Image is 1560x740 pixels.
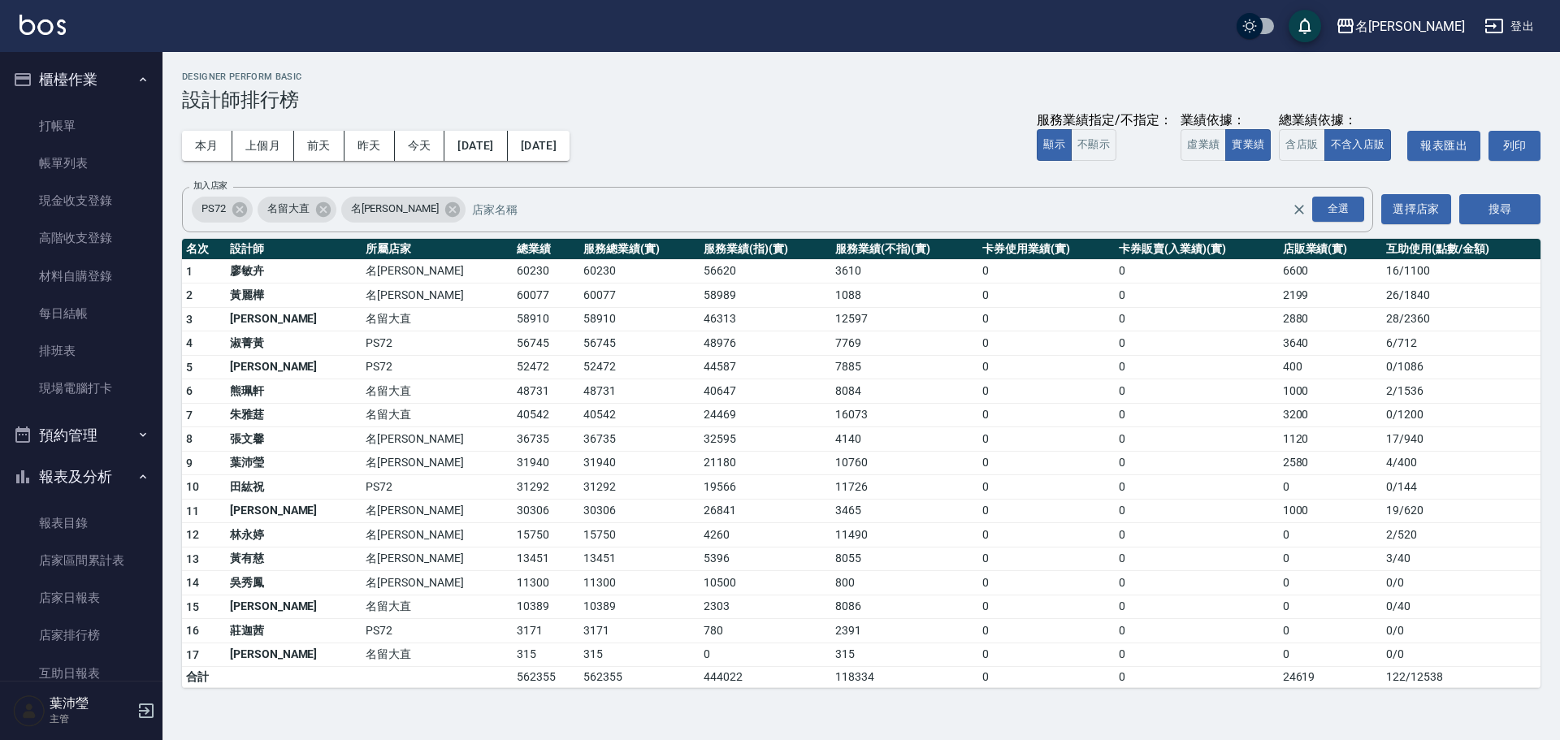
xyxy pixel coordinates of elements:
[1071,129,1116,161] button: 不顯示
[362,403,513,427] td: 名留大直
[1407,131,1480,161] button: 報表匯出
[831,547,979,571] td: 8055
[1279,379,1383,404] td: 1000
[978,239,1115,260] th: 卡券使用業績(實)
[579,451,700,475] td: 31940
[1115,379,1279,404] td: 0
[294,131,344,161] button: 前天
[226,595,362,619] td: [PERSON_NAME]
[1309,193,1367,225] button: Open
[186,648,200,661] span: 17
[579,427,700,452] td: 36735
[1488,131,1540,161] button: 列印
[700,451,831,475] td: 21180
[226,499,362,523] td: [PERSON_NAME]
[1115,619,1279,643] td: 0
[831,499,979,523] td: 3465
[513,283,579,308] td: 60077
[1181,129,1226,161] button: 虛業績
[186,624,200,637] span: 16
[1382,619,1540,643] td: 0 / 0
[226,259,362,283] td: 廖敏卉
[513,379,579,404] td: 48731
[362,331,513,356] td: PS72
[1382,595,1540,619] td: 0 / 40
[6,617,156,654] a: 店家排行榜
[700,283,831,308] td: 58989
[186,504,200,517] span: 11
[186,600,200,613] span: 15
[978,259,1115,283] td: 0
[362,355,513,379] td: PS72
[1478,11,1540,41] button: 登出
[978,331,1115,356] td: 0
[978,427,1115,452] td: 0
[1279,643,1383,667] td: 0
[831,331,979,356] td: 7769
[186,552,200,565] span: 13
[1115,499,1279,523] td: 0
[1382,475,1540,500] td: 0 / 144
[831,475,979,500] td: 11726
[1115,307,1279,331] td: 0
[186,576,200,589] span: 14
[978,523,1115,547] td: 0
[226,571,362,595] td: 吳秀鳳
[362,259,513,283] td: 名[PERSON_NAME]
[579,643,700,667] td: 315
[579,571,700,595] td: 11300
[468,195,1320,223] input: 店家名稱
[362,499,513,523] td: 名[PERSON_NAME]
[341,197,466,223] div: 名[PERSON_NAME]
[700,499,831,523] td: 26841
[186,457,193,470] span: 9
[362,451,513,475] td: 名[PERSON_NAME]
[186,409,193,422] span: 7
[362,239,513,260] th: 所屬店家
[978,379,1115,404] td: 0
[1115,643,1279,667] td: 0
[6,219,156,257] a: 高階收支登錄
[579,523,700,547] td: 15750
[831,571,979,595] td: 800
[831,643,979,667] td: 315
[831,379,979,404] td: 8084
[1279,239,1383,260] th: 店販業績(實)
[513,619,579,643] td: 3171
[258,197,336,223] div: 名留大直
[1382,283,1540,308] td: 26 / 1840
[831,259,979,283] td: 3610
[1279,499,1383,523] td: 1000
[226,239,362,260] th: 設計師
[226,283,362,308] td: 黃麗樺
[513,643,579,667] td: 315
[186,288,193,301] span: 2
[1279,259,1383,283] td: 6600
[579,475,700,500] td: 31292
[1329,10,1471,43] button: 名[PERSON_NAME]
[513,427,579,452] td: 36735
[579,239,700,260] th: 服務總業績(實)
[513,451,579,475] td: 31940
[513,403,579,427] td: 40542
[579,619,700,643] td: 3171
[1382,355,1540,379] td: 0 / 1086
[1312,197,1364,222] div: 全選
[831,283,979,308] td: 1088
[831,239,979,260] th: 服務業績(不指)(實)
[1279,547,1383,571] td: 0
[258,201,319,217] span: 名留大直
[1279,283,1383,308] td: 2199
[226,307,362,331] td: [PERSON_NAME]
[700,619,831,643] td: 780
[182,71,1540,82] h2: Designer Perform Basic
[513,667,579,688] td: 562355
[362,427,513,452] td: 名[PERSON_NAME]
[508,131,570,161] button: [DATE]
[6,542,156,579] a: 店家區間累計表
[700,259,831,283] td: 56620
[192,197,253,223] div: PS72
[226,619,362,643] td: 莊迦茜
[1115,403,1279,427] td: 0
